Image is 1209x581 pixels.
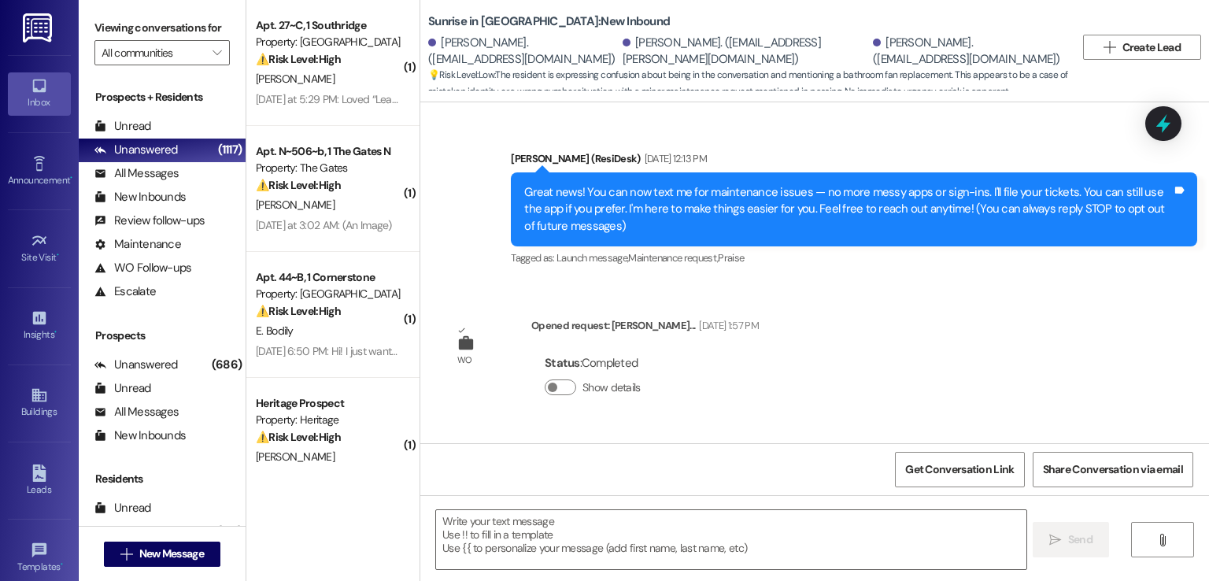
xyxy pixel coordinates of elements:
span: Get Conversation Link [905,461,1014,478]
div: Apt. 44~B, 1 Cornerstone [256,269,401,286]
strong: ⚠️ Risk Level: High [256,304,341,318]
div: Property: [GEOGRAPHIC_DATA] [256,34,401,50]
span: Send [1068,531,1093,548]
div: Heritage Prospect [256,395,401,412]
span: Share Conversation via email [1043,461,1183,478]
span: • [70,172,72,183]
label: Show details [582,379,641,396]
strong: ⚠️ Risk Level: High [256,178,341,192]
div: All Messages [94,404,179,420]
div: All Messages [94,165,179,182]
div: [PERSON_NAME]. ([EMAIL_ADDRESS][PERSON_NAME][DOMAIN_NAME]) [623,35,869,68]
span: Maintenance request , [628,251,718,265]
div: (1117) [214,138,246,162]
span: : The resident is expressing confusion about being in the conversation and mentioning a bathroom ... [428,67,1075,101]
div: Escalate [94,283,156,300]
i:  [1104,41,1115,54]
span: • [61,559,63,570]
a: Inbox [8,72,71,115]
a: Buildings [8,382,71,424]
div: Unread [94,380,151,397]
div: [DATE] 12:13 PM [641,150,707,167]
a: Site Visit • [8,228,71,270]
b: Status [545,355,580,371]
div: [DATE] at 5:29 PM: Loved “Leasing Team ([GEOGRAPHIC_DATA]): Okay so [PERSON_NAME] is a roc…” [256,92,715,106]
div: Unanswered [94,524,178,540]
button: Send [1033,522,1109,557]
div: Tagged as: [511,246,1197,269]
div: Property: Heritage [256,412,401,428]
strong: ⚠️ Risk Level: High [256,52,341,66]
div: Unanswered [94,142,178,158]
div: [PERSON_NAME] (ResiDesk) [511,150,1197,172]
div: Review follow-ups [94,213,205,229]
button: Share Conversation via email [1033,452,1193,487]
a: Insights • [8,305,71,347]
div: Unread [94,118,151,135]
b: Sunrise in [GEOGRAPHIC_DATA]: New Inbound [428,13,670,30]
div: Apt. N~506~b, 1 The Gates N [256,143,401,160]
div: Maintenance [94,236,181,253]
i:  [120,548,132,561]
span: E. Bodily [256,324,294,338]
div: Unread [94,500,151,516]
span: Create Lead [1122,39,1181,56]
a: Leads [8,460,71,502]
div: Opened request: [PERSON_NAME]... [531,317,759,339]
div: Property: [GEOGRAPHIC_DATA] [256,286,401,302]
div: Residents [79,471,246,487]
div: Great news! You can now text me for maintenance issues — no more messy apps or sign-ins. I'll fil... [524,184,1172,235]
div: (686) [208,353,246,377]
span: [PERSON_NAME] [256,198,335,212]
div: WO [457,352,472,368]
button: Create Lead [1083,35,1201,60]
div: Property: The Gates [256,160,401,176]
span: New Message [139,546,204,562]
div: [DATE] at 3:02 AM: (An Image) [256,218,392,232]
button: Get Conversation Link [895,452,1024,487]
div: Apt. 27~C, 1 Southridge [256,17,401,34]
label: Viewing conversations for [94,16,230,40]
strong: ⚠️ Risk Level: High [256,430,341,444]
a: Templates • [8,537,71,579]
span: • [54,327,57,338]
div: New Inbounds [94,427,186,444]
span: Launch message , [556,251,628,265]
div: [DATE] 1:57 PM [695,317,759,334]
span: [PERSON_NAME] [256,450,335,464]
span: Praise [718,251,744,265]
input: All communities [102,40,205,65]
button: New Message [104,542,220,567]
i:  [213,46,221,59]
div: [PERSON_NAME]. ([EMAIL_ADDRESS][DOMAIN_NAME]) [873,35,1063,68]
div: WO Follow-ups [94,260,191,276]
div: Unanswered [94,357,178,373]
div: New Inbounds [94,189,186,205]
div: Prospects + Residents [79,89,246,105]
i:  [1049,534,1061,546]
div: Prospects [79,328,246,344]
span: [PERSON_NAME] [256,72,335,86]
img: ResiDesk Logo [23,13,55,43]
div: [PERSON_NAME]. ([EMAIL_ADDRESS][DOMAIN_NAME]) [428,35,619,68]
div: (431) [213,520,246,544]
strong: 💡 Risk Level: Low [428,68,494,81]
span: • [57,250,59,261]
div: : Completed [545,351,647,376]
i:  [1156,534,1168,546]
